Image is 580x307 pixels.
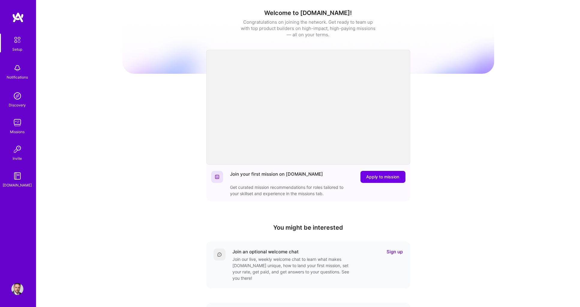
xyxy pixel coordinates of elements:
h1: Welcome to [DOMAIN_NAME]! [122,9,494,16]
div: Congratulations on joining the network. Get ready to team up with top product builders on high-im... [241,19,376,38]
img: discovery [11,90,23,102]
div: Missions [10,129,25,135]
div: Get curated mission recommendations for roles tailored to your skillset and experience in the mis... [230,184,350,197]
img: User Avatar [11,283,23,295]
div: Discovery [9,102,26,108]
div: [DOMAIN_NAME] [3,182,32,188]
button: Apply to mission [360,171,405,183]
img: guide book [11,170,23,182]
iframe: video [206,50,410,165]
div: Invite [13,155,22,162]
img: logo [12,12,24,23]
a: Sign up [387,249,403,255]
img: teamwork [11,117,23,129]
div: Setup [13,46,22,52]
img: bell [11,62,23,74]
img: Website [215,174,220,179]
div: Join an optional welcome chat [233,249,299,255]
img: Comment [217,252,222,257]
img: setup [11,34,24,46]
div: Join our live, weekly welcome chat to learn what makes [DOMAIN_NAME] unique, how to land your fir... [233,256,353,281]
div: Notifications [7,74,28,80]
img: Invite [11,143,23,155]
div: Join your first mission on [DOMAIN_NAME] [230,171,323,183]
h4: You might be interested [206,224,410,231]
a: User Avatar [10,283,25,295]
span: Apply to mission [366,174,399,180]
